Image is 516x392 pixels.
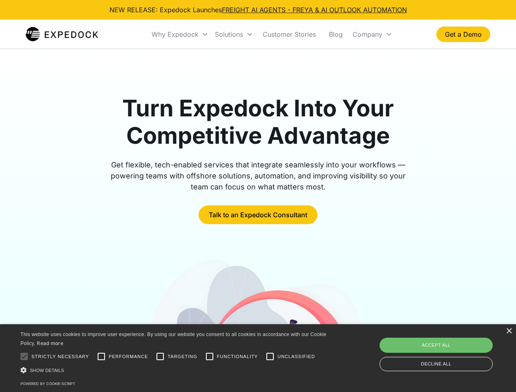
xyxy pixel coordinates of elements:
[222,6,407,14] a: FREIGHT AI AGENTS - FREYA & AI OUTLOOK AUTOMATION
[322,20,349,48] a: Blog
[152,30,199,38] div: Why Expedock
[26,26,98,42] img: Expedock Logo
[217,353,258,360] span: Functionality
[109,5,407,15] div: NEW RELEASE: Expedock Launches
[256,20,322,48] a: Customer Stories
[101,159,415,192] div: Get flexible, tech-enabled services that integrate seamlessly into your workflows — powering team...
[199,205,317,224] a: Talk to an Expedock Consultant
[31,353,89,360] span: Strictly necessary
[30,368,64,373] span: Show details
[20,332,326,347] span: This website uses cookies to improve user experience. By using our website you consent to all coo...
[168,353,197,360] span: Targeting
[436,27,490,42] a: Get a Demo
[215,30,243,38] div: Solutions
[109,353,148,360] span: Performance
[212,20,256,48] div: Solutions
[148,20,212,48] div: Why Expedock
[380,304,516,392] iframe: Chat Widget
[20,381,75,386] a: Powered by cookie-script
[349,20,395,48] div: Company
[277,353,315,360] span: Unclassified
[26,26,98,42] a: home
[37,340,63,346] a: Read more
[353,30,382,38] div: Company
[20,366,329,374] div: Show details
[101,95,415,149] h1: Turn Expedock Into Your Competitive Advantage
